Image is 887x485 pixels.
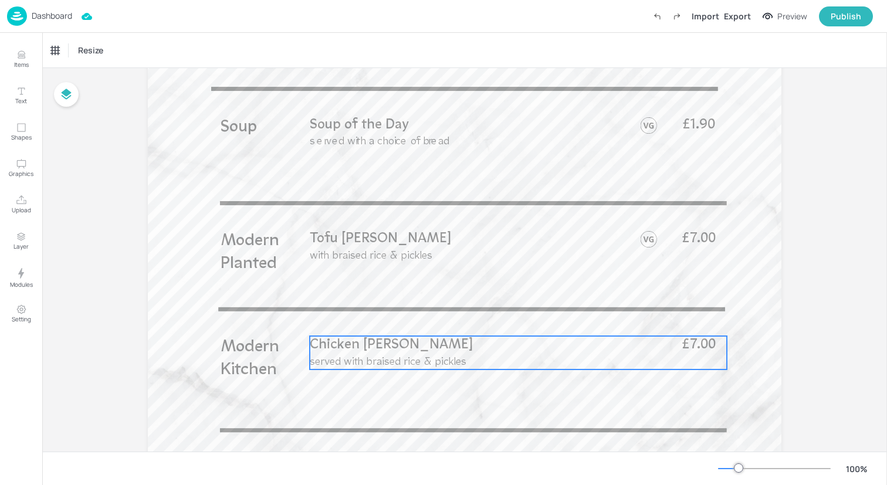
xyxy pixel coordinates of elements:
[682,232,716,246] span: £7.00
[831,10,861,23] div: Publish
[310,250,432,262] span: with braised rice & pickles
[310,357,466,368] span: served with braised rice & pickles
[76,44,106,56] span: Resize
[667,6,687,26] label: Redo (Ctrl + Y)
[819,6,873,26] button: Publish
[647,6,667,26] label: Undo (Ctrl + Z)
[310,136,449,147] span: served with a choice of bread
[32,12,72,20] p: Dashboard
[221,119,257,135] span: Soup
[310,338,473,352] span: Chicken [PERSON_NAME]
[682,118,715,132] span: £1.90
[310,232,451,246] span: Tofu [PERSON_NAME]
[724,10,751,22] div: Export
[682,338,716,352] span: £7.00
[221,233,279,272] span: Modern Planted
[7,6,27,26] img: logo-86c26b7e.jpg
[310,118,409,132] span: Soup of the Day
[221,339,279,378] span: Modern Kitchen
[842,463,871,475] div: 100 %
[777,10,807,23] div: Preview
[756,8,814,25] button: Preview
[692,10,719,22] div: Import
